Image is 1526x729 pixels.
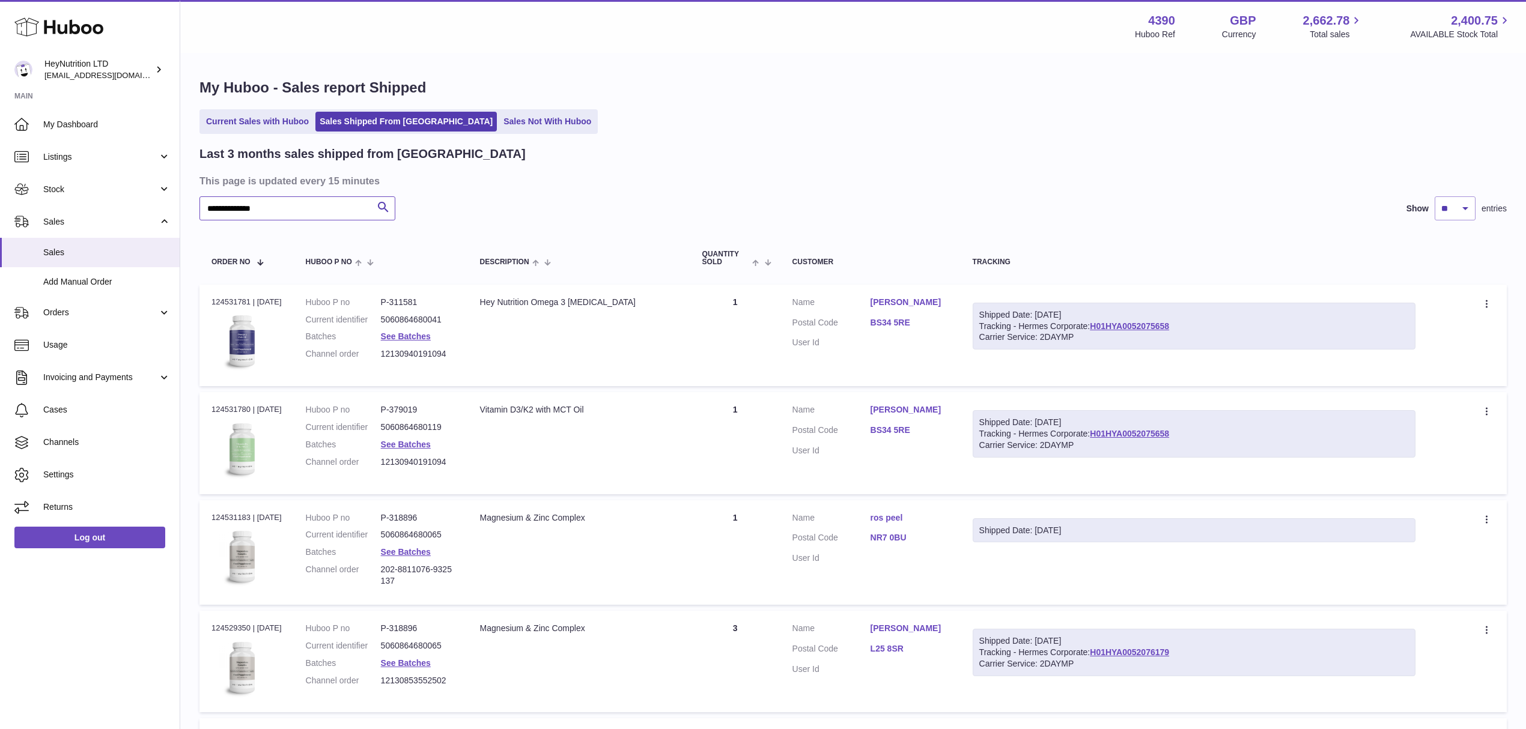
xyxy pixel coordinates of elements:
a: See Batches [381,331,431,341]
div: Magnesium & Zinc Complex [480,512,678,524]
div: 124529350 | [DATE] [211,623,282,634]
div: HeyNutrition LTD [44,58,153,81]
dd: 5060864680065 [381,640,456,652]
a: [PERSON_NAME] [871,623,949,634]
a: BS34 5RE [871,317,949,328]
dt: Name [792,623,871,637]
dt: User Id [792,664,871,675]
a: [PERSON_NAME] [871,297,949,308]
td: 1 [690,392,780,494]
dt: User Id [792,552,871,564]
span: Channels [43,437,171,448]
h1: My Huboo - Sales report Shipped [199,78,1507,97]
span: Add Manual Order [43,276,171,288]
div: 124531781 | [DATE] [211,297,282,307]
div: Currency [1222,29,1256,40]
dt: Batches [306,439,381,450]
a: H01HYA0052075658 [1090,429,1169,438]
dt: Name [792,404,871,419]
dd: 5060864680065 [381,529,456,540]
span: entries [1482,203,1507,214]
dd: 12130853552502 [381,675,456,686]
h2: Last 3 months sales shipped from [GEOGRAPHIC_DATA] [199,146,526,162]
dt: Postal Code [792,643,871,658]
dt: Huboo P no [306,297,381,308]
a: 2,400.75 AVAILABLE Stock Total [1410,13,1512,40]
td: 1 [690,285,780,386]
dd: P-379019 [381,404,456,416]
span: Huboo P no [306,258,352,266]
span: Settings [43,469,171,480]
dt: Postal Code [792,425,871,439]
dt: Postal Code [792,532,871,546]
a: ros peel [871,512,949,524]
a: L25 8SR [871,643,949,655]
span: Sales [43,247,171,258]
dt: Batches [306,658,381,669]
div: Tracking [973,258,1416,266]
a: Sales Shipped From [GEOGRAPHIC_DATA] [315,112,497,132]
span: Sales [43,216,158,228]
span: Usage [43,339,171,351]
dd: P-318896 [381,512,456,524]
div: Hey Nutrition Omega 3 [MEDICAL_DATA] [480,297,678,308]
div: Carrier Service: 2DAYMP [979,440,1409,451]
div: Shipped Date: [DATE] [979,417,1409,428]
dt: Current identifier [306,314,381,325]
span: Description [480,258,529,266]
dt: Current identifier [306,640,381,652]
dt: Current identifier [306,529,381,540]
a: Current Sales with Huboo [202,112,313,132]
div: Vitamin D3/K2 with MCT Oil [480,404,678,416]
div: Tracking - Hermes Corporate: [973,303,1416,350]
div: 124531780 | [DATE] [211,404,282,415]
dt: Name [792,297,871,311]
dt: Postal Code [792,317,871,331]
strong: GBP [1230,13,1256,29]
span: Total sales [1310,29,1363,40]
dt: User Id [792,445,871,456]
dt: Huboo P no [306,623,381,634]
dt: Channel order [306,348,381,360]
dt: Current identifier [306,422,381,433]
dt: Huboo P no [306,512,381,524]
div: Tracking - Hermes Corporate: [973,410,1416,458]
a: Sales Not With Huboo [499,112,595,132]
span: Orders [43,307,158,318]
div: Tracking - Hermes Corporate: [973,629,1416,676]
a: NR7 0BU [871,532,949,543]
span: 2,662.78 [1303,13,1350,29]
strong: 4390 [1148,13,1175,29]
h3: This page is updated every 15 minutes [199,174,1504,187]
dt: Batches [306,546,381,558]
dd: 12130940191094 [381,348,456,360]
td: 1 [690,500,780,605]
dt: Channel order [306,564,381,587]
label: Show [1406,203,1429,214]
img: 43901725567192.jpeg [211,311,272,371]
span: My Dashboard [43,119,171,130]
span: 2,400.75 [1451,13,1498,29]
span: Invoicing and Payments [43,372,158,383]
a: See Batches [381,658,431,668]
a: Log out [14,527,165,548]
span: [EMAIL_ADDRESS][DOMAIN_NAME] [44,70,177,80]
dt: Channel order [306,456,381,468]
dt: Huboo P no [306,404,381,416]
span: Listings [43,151,158,163]
dd: P-311581 [381,297,456,308]
div: Customer [792,258,949,266]
dd: 5060864680041 [381,314,456,325]
dt: User Id [792,337,871,348]
span: Order No [211,258,251,266]
img: 43901725566257.jpg [211,419,272,479]
img: 43901725567059.jpg [211,638,272,698]
dd: 202-8811076-9325137 [381,564,456,587]
div: 124531183 | [DATE] [211,512,282,523]
a: [PERSON_NAME] [871,404,949,416]
span: Returns [43,501,171,513]
div: Carrier Service: 2DAYMP [979,331,1409,343]
div: Carrier Service: 2DAYMP [979,658,1409,670]
img: info@heynutrition.com [14,61,32,79]
img: 43901725567059.jpg [211,527,272,587]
